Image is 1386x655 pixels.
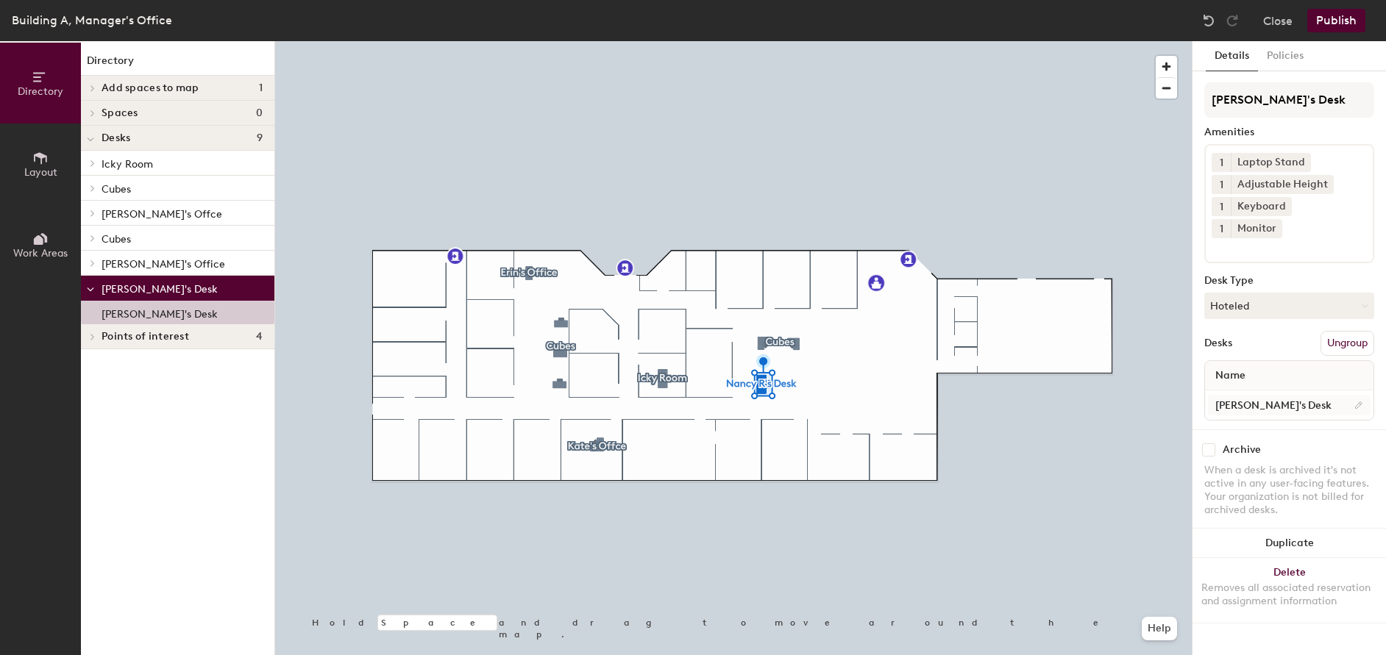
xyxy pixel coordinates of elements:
[102,208,222,221] span: [PERSON_NAME]'s Offce
[102,331,189,343] span: Points of interest
[1220,155,1223,171] span: 1
[102,183,131,196] span: Cubes
[1142,617,1177,640] button: Help
[256,331,263,343] span: 4
[1201,13,1216,28] img: Undo
[1212,197,1231,216] button: 1
[1204,464,1374,517] div: When a desk is archived it's not active in any user-facing features. Your organization is not bil...
[1220,177,1223,193] span: 1
[102,132,130,144] span: Desks
[1204,126,1374,138] div: Amenities
[102,304,218,321] p: [PERSON_NAME]'s Desk
[1206,41,1258,71] button: Details
[1223,444,1261,456] div: Archive
[1258,41,1312,71] button: Policies
[102,283,218,296] span: [PERSON_NAME]'s Desk
[12,11,172,29] div: Building A, Manager's Office
[1208,395,1371,415] input: Unnamed desk
[1212,219,1231,238] button: 1
[18,85,63,98] span: Directory
[102,107,138,119] span: Spaces
[102,82,199,94] span: Add spaces to map
[1204,275,1374,287] div: Desk Type
[1220,199,1223,215] span: 1
[24,166,57,179] span: Layout
[102,158,153,171] span: Icky Room
[1212,153,1231,172] button: 1
[1321,331,1374,356] button: Ungroup
[1212,175,1231,194] button: 1
[259,82,263,94] span: 1
[257,132,263,144] span: 9
[1231,175,1334,194] div: Adjustable Height
[1225,13,1240,28] img: Redo
[102,233,131,246] span: Cubes
[1208,362,1253,389] span: Name
[1263,9,1293,32] button: Close
[1193,529,1386,558] button: Duplicate
[1220,221,1223,237] span: 1
[1307,9,1365,32] button: Publish
[1193,558,1386,623] button: DeleteRemoves all associated reservation and assignment information
[1231,219,1282,238] div: Monitor
[1231,197,1292,216] div: Keyboard
[102,258,225,271] span: [PERSON_NAME]'s Office
[256,107,263,119] span: 0
[1231,153,1311,172] div: Laptop Stand
[1204,337,1232,349] div: Desks
[1201,581,1377,608] div: Removes all associated reservation and assignment information
[81,53,274,76] h1: Directory
[13,247,68,260] span: Work Areas
[1204,293,1374,319] button: Hoteled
